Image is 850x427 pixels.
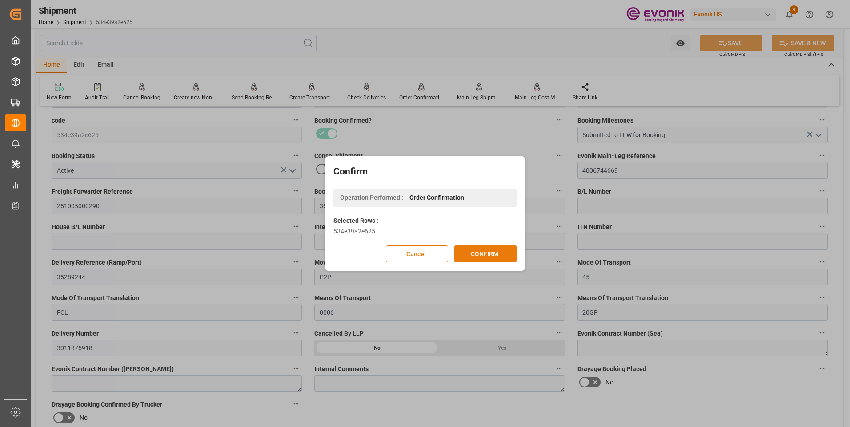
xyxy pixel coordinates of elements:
span: Operation Performed : [340,193,403,202]
span: Order Confirmation [409,193,464,202]
div: 534e39a2e625 [333,227,517,236]
button: CONFIRM [454,245,517,262]
h2: Confirm [333,165,517,179]
label: Selected Rows : [333,216,378,225]
button: Cancel [386,245,448,262]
